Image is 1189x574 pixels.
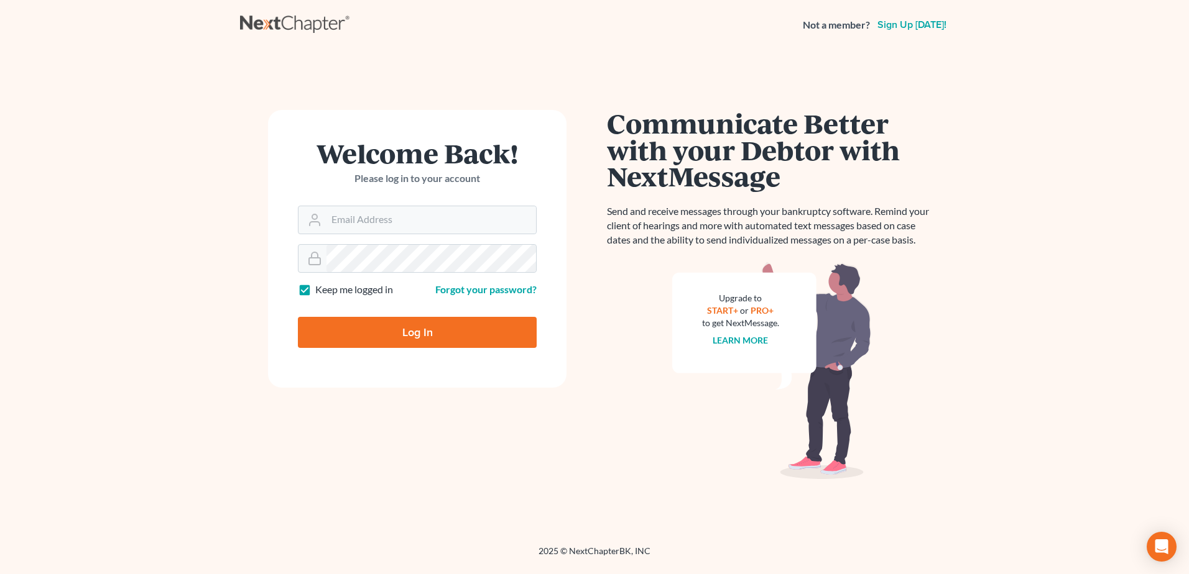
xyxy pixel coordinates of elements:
[751,305,774,316] a: PRO+
[1147,532,1177,562] div: Open Intercom Messenger
[326,206,536,234] input: Email Address
[713,335,769,345] a: Learn more
[702,317,779,329] div: to get NextMessage.
[435,283,537,295] a: Forgot your password?
[875,20,949,30] a: Sign up [DATE]!
[298,140,537,166] h1: Welcome Back!
[741,305,749,316] span: or
[607,110,937,189] h1: Communicate Better with your Debtor with NextMessage
[708,305,739,316] a: START+
[672,262,871,480] img: nextmessage_bg-59042aed3d76b12b5cd301f8e5b87938c9018125f34e5fa2b7a6b67550977c72.svg
[702,292,779,304] div: Upgrade to
[607,204,937,247] p: Send and receive messages through your bankruptcy software. Remind your client of hearings and mo...
[315,283,393,297] label: Keep me logged in
[298,317,537,348] input: Log In
[240,545,949,567] div: 2025 © NextChapterBK, INC
[803,18,870,32] strong: Not a member?
[298,171,537,186] p: Please log in to your account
